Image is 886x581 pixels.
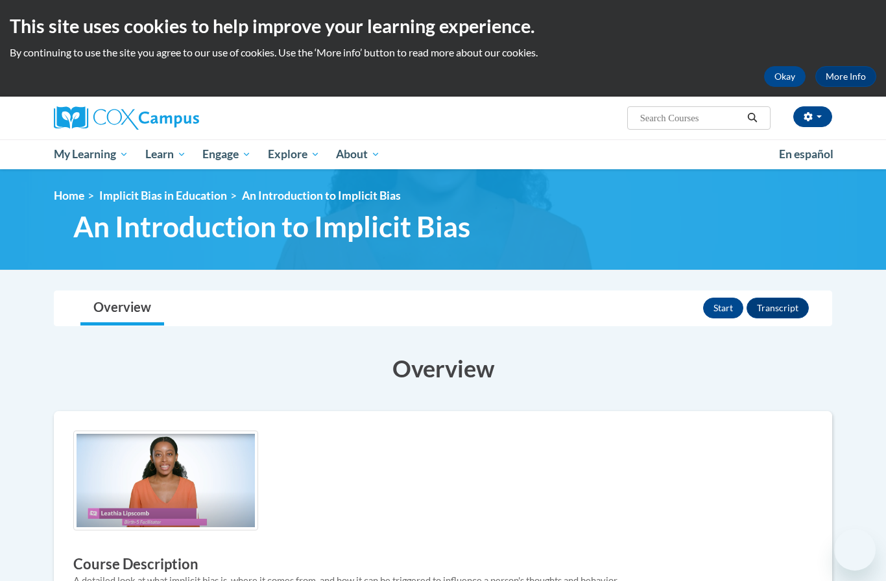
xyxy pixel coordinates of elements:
iframe: Button to launch messaging window [834,529,876,571]
a: My Learning [45,139,137,169]
a: Explore [259,139,328,169]
a: Home [54,189,84,202]
input: Search Courses [639,110,743,126]
span: Learn [145,147,186,162]
span: Explore [268,147,320,162]
img: Course logo image [73,431,258,530]
div: Main menu [34,139,852,169]
a: Implicit Bias in Education [99,189,227,202]
span: En español [779,147,833,161]
button: Search [743,110,762,126]
button: Transcript [747,298,809,318]
span: Engage [202,147,251,162]
h3: Overview [54,352,832,385]
img: Cox Campus [54,106,199,130]
button: Start [703,298,743,318]
button: Okay [764,66,806,87]
span: An Introduction to Implicit Bias [73,209,470,244]
span: About [336,147,380,162]
a: Engage [194,139,259,169]
span: My Learning [54,147,128,162]
a: Learn [137,139,195,169]
a: Overview [80,291,164,326]
span: An Introduction to Implicit Bias [242,189,401,202]
a: En español [771,141,842,168]
a: More Info [815,66,876,87]
a: About [328,139,389,169]
a: Cox Campus [54,106,300,130]
h3: Course Description [73,554,813,575]
h2: This site uses cookies to help improve your learning experience. [10,13,876,39]
button: Account Settings [793,106,832,127]
p: By continuing to use the site you agree to our use of cookies. Use the ‘More info’ button to read... [10,45,876,60]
